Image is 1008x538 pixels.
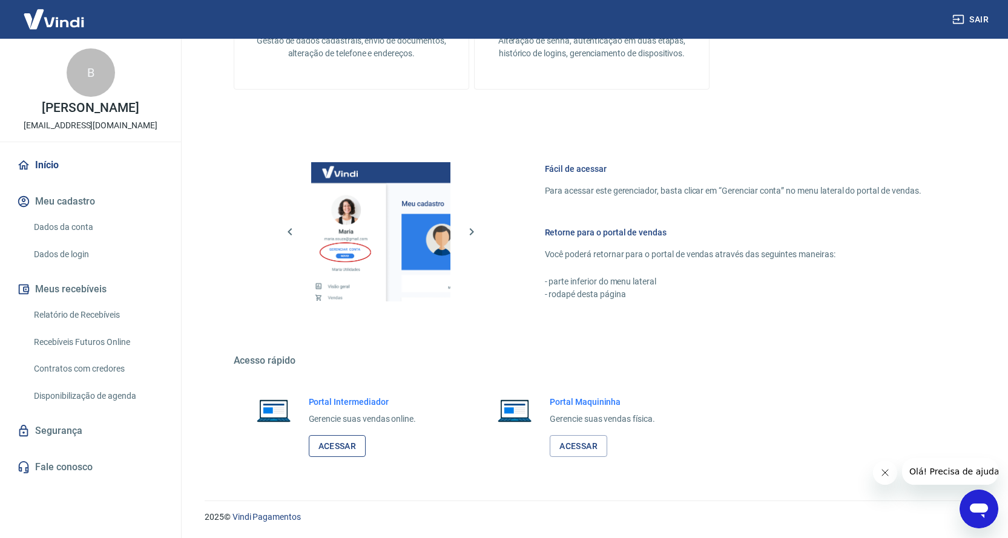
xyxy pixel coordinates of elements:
p: Alteração de senha, autenticação em duas etapas, histórico de logins, gerenciamento de dispositivos. [494,34,690,60]
a: Início [15,152,166,179]
a: Dados da conta [29,215,166,240]
p: Gerencie suas vendas online. [309,413,417,425]
img: Imagem da dashboard mostrando o botão de gerenciar conta na sidebar no lado esquerdo [311,162,450,301]
h6: Portal Maquininha [550,396,655,408]
a: Dados de login [29,242,166,267]
p: - parte inferior do menu lateral [545,275,921,288]
p: Você poderá retornar para o portal de vendas através das seguintes maneiras: [545,248,921,261]
img: Imagem de um notebook aberto [248,396,299,425]
iframe: Mensagem da empresa [902,458,998,485]
iframe: Botão para abrir a janela de mensagens [960,490,998,528]
img: Vindi [15,1,93,38]
a: Segurança [15,418,166,444]
h6: Fácil de acessar [545,163,921,175]
a: Acessar [309,435,366,458]
img: Imagem de um notebook aberto [489,396,540,425]
div: B [67,48,115,97]
h6: Retorne para o portal de vendas [545,226,921,238]
button: Meu cadastro [15,188,166,215]
a: Acessar [550,435,607,458]
p: Gerencie suas vendas física. [550,413,655,425]
p: Para acessar este gerenciador, basta clicar em “Gerenciar conta” no menu lateral do portal de ven... [545,185,921,197]
p: Gestão de dados cadastrais, envio de documentos, alteração de telefone e endereços. [254,34,449,60]
span: Olá! Precisa de ajuda? [7,8,102,18]
a: Contratos com credores [29,356,166,381]
h5: Acesso rápido [234,355,950,367]
p: - rodapé desta página [545,288,921,301]
button: Meus recebíveis [15,276,166,303]
p: [PERSON_NAME] [42,102,139,114]
p: [EMAIL_ADDRESS][DOMAIN_NAME] [24,119,157,132]
a: Relatório de Recebíveis [29,303,166,327]
button: Sair [950,8,993,31]
p: 2025 © [205,511,979,523]
a: Recebíveis Futuros Online [29,330,166,355]
a: Disponibilização de agenda [29,384,166,408]
a: Fale conosco [15,454,166,481]
h6: Portal Intermediador [309,396,417,408]
a: Vindi Pagamentos [232,512,301,522]
iframe: Fechar mensagem [873,461,897,485]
